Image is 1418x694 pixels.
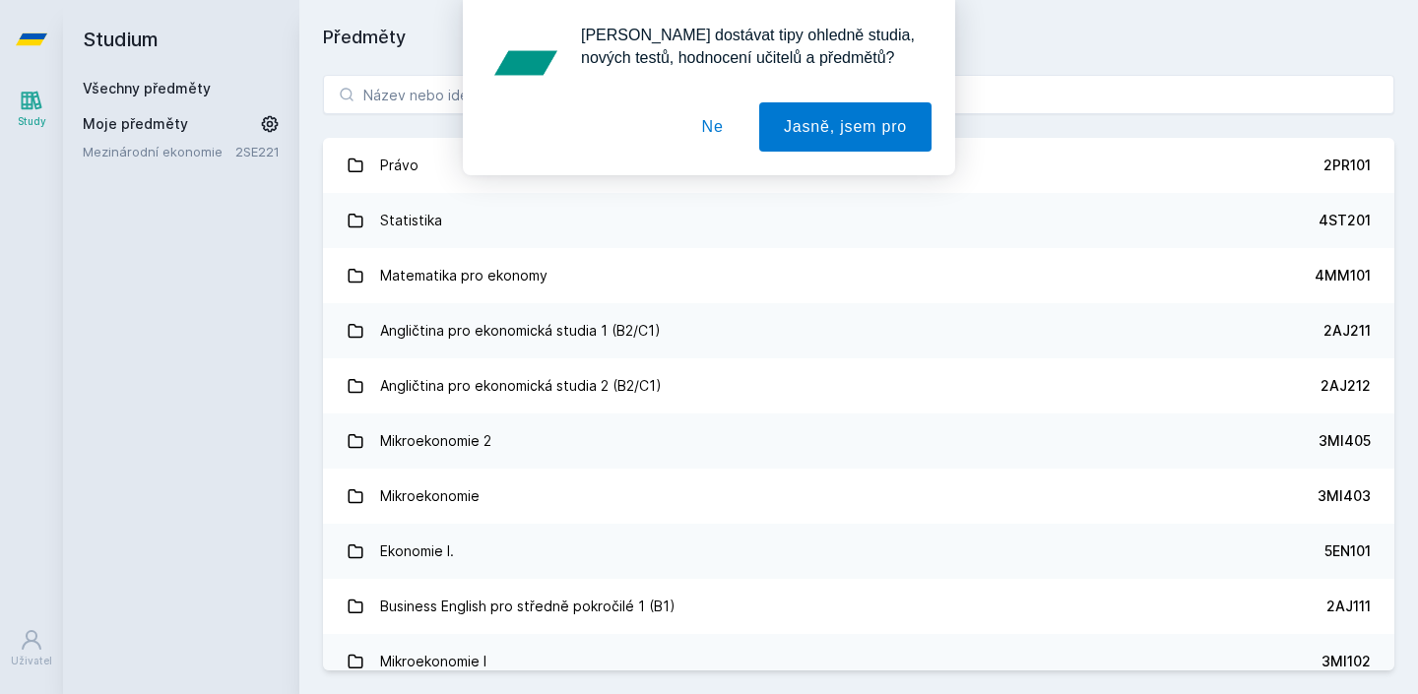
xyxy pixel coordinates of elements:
[1321,652,1371,671] div: 3MI102
[380,532,454,571] div: Ekonomie I.
[323,634,1394,689] a: Mikroekonomie I 3MI102
[380,476,480,516] div: Mikroekonomie
[380,201,442,240] div: Statistika
[323,303,1394,358] a: Angličtina pro ekonomická studia 1 (B2/C1) 2AJ211
[380,366,662,406] div: Angličtina pro ekonomická studia 2 (B2/C1)
[323,579,1394,634] a: Business English pro středně pokročilé 1 (B1) 2AJ111
[323,524,1394,579] a: Ekonomie I. 5EN101
[323,358,1394,413] a: Angličtina pro ekonomická studia 2 (B2/C1) 2AJ212
[486,24,565,102] img: notification icon
[380,311,661,350] div: Angličtina pro ekonomická studia 1 (B2/C1)
[565,24,932,69] div: [PERSON_NAME] dostávat tipy ohledně studia, nových testů, hodnocení učitelů a předmětů?
[1318,486,1371,506] div: 3MI403
[323,469,1394,524] a: Mikroekonomie 3MI403
[1315,266,1371,285] div: 4MM101
[1319,211,1371,230] div: 4ST201
[677,102,748,152] button: Ne
[323,193,1394,248] a: Statistika 4ST201
[11,654,52,668] div: Uživatel
[1321,376,1371,396] div: 2AJ212
[380,256,548,295] div: Matematika pro ekonomy
[4,618,59,678] a: Uživatel
[323,413,1394,469] a: Mikroekonomie 2 3MI405
[380,642,486,681] div: Mikroekonomie I
[1324,541,1371,561] div: 5EN101
[1319,431,1371,451] div: 3MI405
[380,587,676,626] div: Business English pro středně pokročilé 1 (B1)
[380,421,491,461] div: Mikroekonomie 2
[323,248,1394,303] a: Matematika pro ekonomy 4MM101
[1326,597,1371,616] div: 2AJ111
[759,102,932,152] button: Jasně, jsem pro
[1323,321,1371,341] div: 2AJ211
